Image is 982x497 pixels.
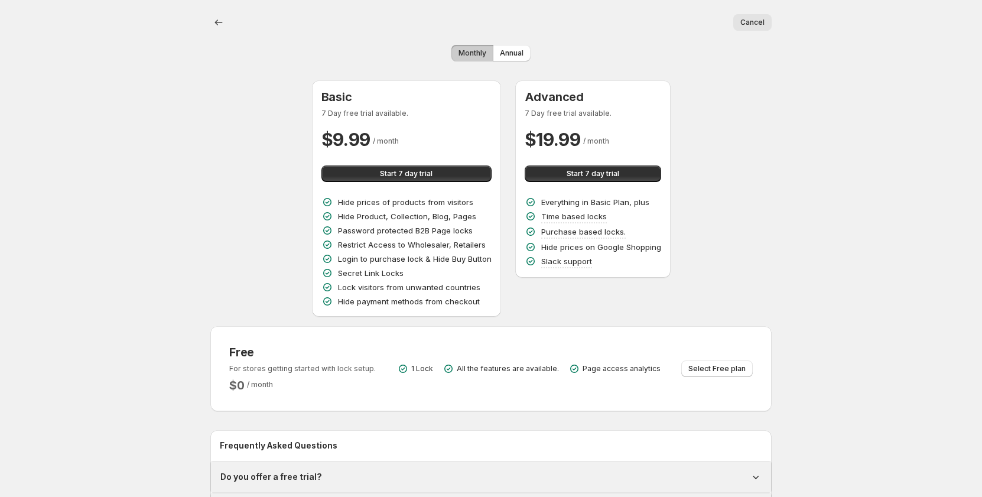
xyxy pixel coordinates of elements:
[321,165,492,182] button: Start 7 day trial
[451,45,493,61] button: Monthly
[338,239,486,251] p: Restrict Access to Wholesaler, Retailers
[541,196,649,208] p: Everything in Basic Plan, plus
[541,226,626,238] p: Purchase based locks.
[338,295,480,307] p: Hide payment methods from checkout
[338,196,473,208] p: Hide prices of products from visitors
[583,137,609,145] span: / month
[380,169,433,178] span: Start 7 day trial
[229,345,376,359] h3: Free
[338,253,492,265] p: Login to purchase lock & Hide Buy Button
[321,128,371,151] h2: $ 9.99
[321,109,492,118] p: 7 Day free trial available.
[338,281,480,293] p: Lock visitors from unwanted countries
[338,225,473,236] p: Password protected B2B Page locks
[247,380,273,389] span: / month
[525,128,581,151] h2: $ 19.99
[220,471,322,483] h1: Do you offer a free trial?
[457,364,559,373] p: All the features are available.
[220,440,762,451] h2: Frequently Asked Questions
[321,90,492,104] h3: Basic
[740,18,765,27] span: Cancel
[229,364,376,373] p: For stores getting started with lock setup.
[338,267,404,279] p: Secret Link Locks
[210,14,227,31] button: Back
[733,14,772,31] button: Cancel
[567,169,619,178] span: Start 7 day trial
[459,48,486,58] span: Monthly
[525,109,661,118] p: 7 Day free trial available.
[541,255,592,267] p: Slack support
[541,241,661,253] p: Hide prices on Google Shopping
[583,364,661,373] p: Page access analytics
[525,90,661,104] h3: Advanced
[493,45,531,61] button: Annual
[681,360,753,377] button: Select Free plan
[373,137,399,145] span: / month
[229,378,245,392] h2: $ 0
[525,165,661,182] button: Start 7 day trial
[411,364,433,373] p: 1 Lock
[500,48,523,58] span: Annual
[688,364,746,373] span: Select Free plan
[541,210,607,222] p: Time based locks
[338,210,476,222] p: Hide Product, Collection, Blog, Pages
